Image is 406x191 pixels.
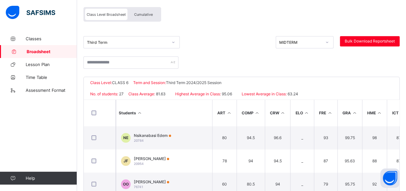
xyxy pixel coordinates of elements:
span: Cumulative [134,12,153,17]
span: 20784 [134,138,144,142]
td: 78 [212,149,237,173]
th: CRW [265,100,290,126]
span: Nsikanabasi Edem [134,133,171,138]
span: CLASS 6 [112,80,128,85]
th: Students [116,100,212,126]
th: ELO [290,100,314,126]
span: NE [123,135,128,140]
span: Lesson Plan [26,62,77,67]
button: Open asap [380,168,400,188]
span: Term and Session: [133,80,166,85]
div: MIDTERM [279,40,322,44]
td: 99.75 [337,126,362,149]
span: 95.06 [221,91,232,96]
i: Sort in Ascending Order [255,110,260,115]
i: Sort in Ascending Order [304,110,309,115]
span: Classes [26,36,77,41]
span: Class Level Broadsheet [87,12,126,17]
span: 27 [118,91,124,96]
td: 98 [362,126,387,149]
i: Sort in Ascending Order [327,110,333,115]
div: Third Term [87,40,168,44]
span: Lowest Average in Class: [242,91,287,96]
i: Sort in Ascending Order [280,110,286,115]
i: Sort in Ascending Order [377,110,382,115]
th: ART [212,100,237,126]
span: Help [26,176,77,181]
td: 94.5 [265,149,290,173]
td: 88 [362,149,387,173]
span: Class Level: [90,80,112,85]
td: 96.6 [265,126,290,149]
img: safsims [6,6,55,19]
td: 94.5 [237,126,265,149]
i: Sort Ascending [137,110,143,115]
span: Class Average: [128,91,155,96]
span: Assessment Format [26,88,77,93]
span: JF [124,158,128,163]
span: Highest Average in Class: [175,91,221,96]
th: FRE [314,100,337,126]
td: 94 [237,149,265,173]
span: 81.63 [155,91,166,96]
td: 87 [314,149,337,173]
span: Broadsheet [27,49,77,54]
span: Time Table [26,75,77,80]
span: [PERSON_NAME] [134,179,169,184]
td: 93 [314,126,337,149]
i: Sort in Ascending Order [226,110,232,115]
span: 76741 [134,185,143,189]
span: No. of students: [90,91,118,96]
span: 20954 [134,162,144,166]
td: 95.63 [337,149,362,173]
span: OO [123,182,129,186]
td: _ [290,126,314,149]
span: 63.24 [287,91,298,96]
th: HME [362,100,387,126]
span: [PERSON_NAME] [134,156,169,161]
i: Sort in Ascending Order [352,110,357,115]
td: _ [290,149,314,173]
td: 80 [212,126,237,149]
th: COMP [237,100,265,126]
th: GRA [337,100,362,126]
span: Third Term 2024/2025 Session [166,80,221,85]
span: Bulk Download Reportsheet [345,39,395,43]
